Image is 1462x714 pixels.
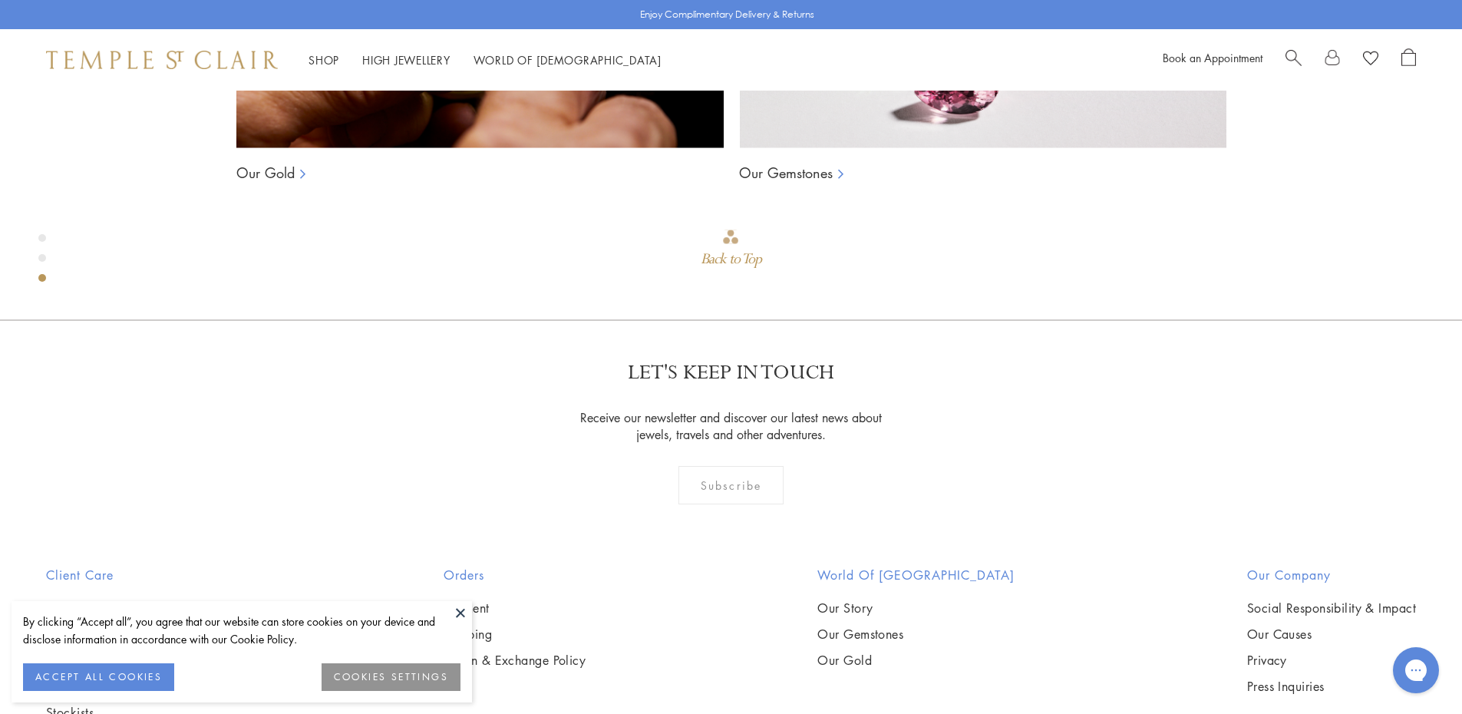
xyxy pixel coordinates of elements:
[474,52,662,68] a: World of [DEMOGRAPHIC_DATA]World of [DEMOGRAPHIC_DATA]
[46,51,278,69] img: Temple St. Clair
[23,663,174,691] button: ACCEPT ALL COOKIES
[444,566,586,584] h2: Orders
[1247,626,1416,643] a: Our Causes
[444,652,586,669] a: Return & Exchange Policy
[444,600,586,616] a: Payment
[362,52,450,68] a: High JewelleryHigh Jewellery
[46,566,211,584] h2: Client Care
[817,600,1015,616] a: Our Story
[38,230,46,294] div: Product gallery navigation
[309,51,662,70] nav: Main navigation
[817,626,1015,643] a: Our Gemstones
[1247,566,1416,584] h2: Our Company
[1247,600,1416,616] a: Social Responsibility & Impact
[817,652,1015,669] a: Our Gold
[309,52,339,68] a: ShopShop
[701,246,761,273] div: Back to Top
[444,626,586,643] a: Shipping
[1385,642,1447,699] iframe: Gorgias live chat messenger
[628,359,834,386] p: LET'S KEEP IN TOUCH
[236,164,295,182] a: Our Gold
[46,600,211,616] a: Contact Us
[678,466,784,504] div: Subscribe
[23,613,460,648] div: By clicking “Accept all”, you agree that our website can store cookies on your device and disclos...
[1401,48,1416,71] a: Open Shopping Bag
[1247,652,1416,669] a: Privacy
[817,566,1015,584] h2: World of [GEOGRAPHIC_DATA]
[739,164,833,182] a: Our Gemstones
[576,409,886,443] p: Receive our newsletter and discover our latest news about jewels, travels and other adventures.
[701,228,761,273] div: Go to top
[1163,50,1262,65] a: Book an Appointment
[1285,48,1302,71] a: Search
[1247,678,1416,695] a: Press Inquiries
[640,7,814,22] p: Enjoy Complimentary Delivery & Returns
[1363,48,1378,71] a: View Wishlist
[322,663,460,691] button: COOKIES SETTINGS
